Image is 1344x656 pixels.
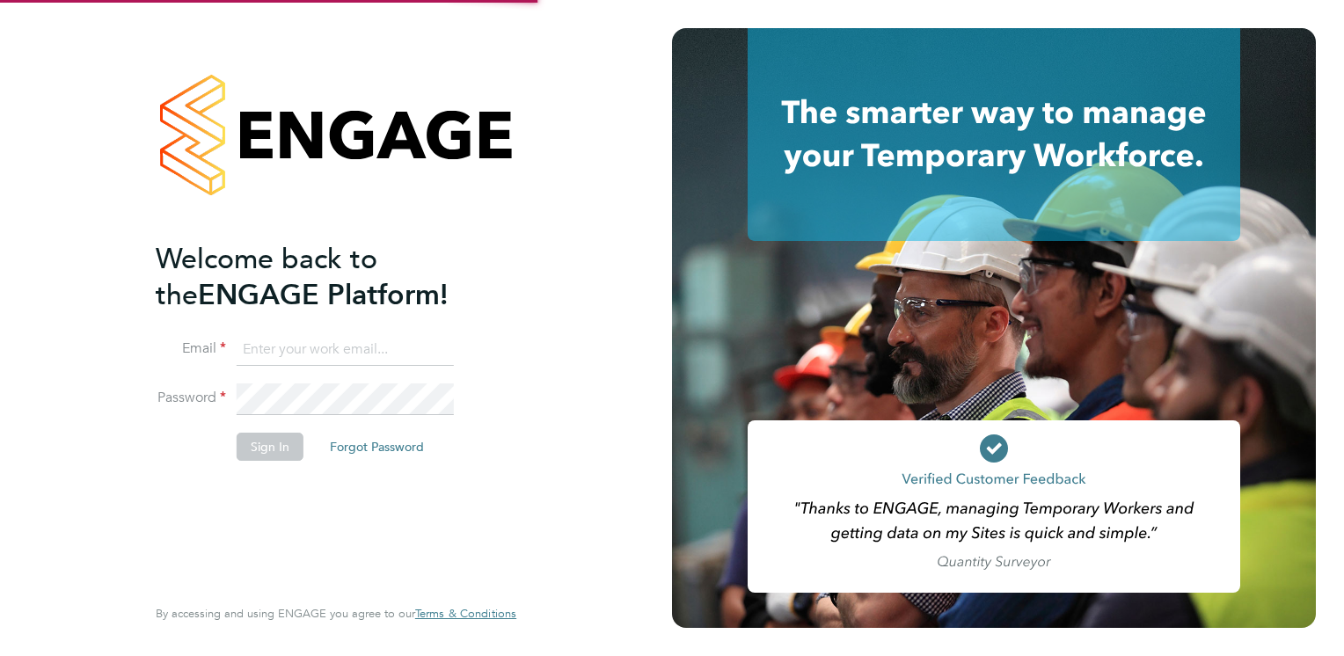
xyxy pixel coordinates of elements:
label: Password [156,389,226,407]
a: Terms & Conditions [415,607,516,621]
h2: ENGAGE Platform! [156,241,499,313]
button: Sign In [237,433,303,461]
input: Enter your work email... [237,334,454,366]
span: By accessing and using ENGAGE you agree to our [156,606,516,621]
label: Email [156,339,226,358]
span: Terms & Conditions [415,606,516,621]
span: Welcome back to the [156,242,377,312]
button: Forgot Password [316,433,438,461]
